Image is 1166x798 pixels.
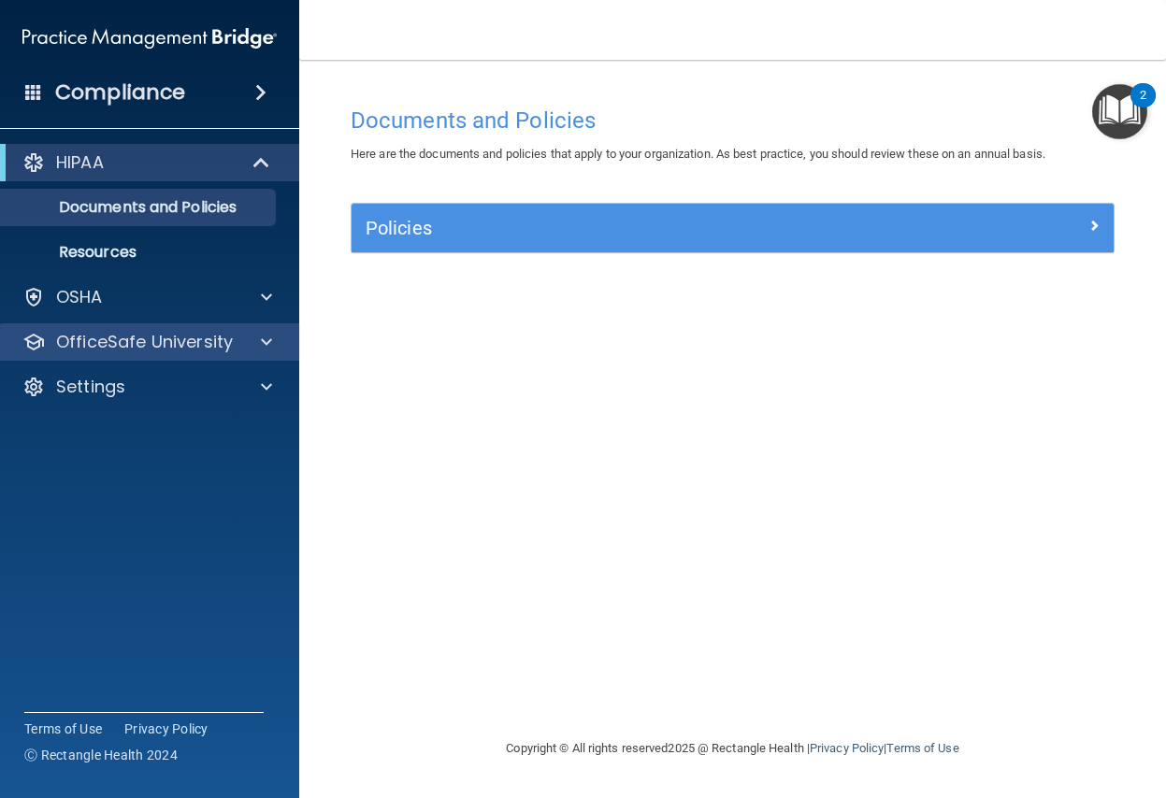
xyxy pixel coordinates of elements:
p: Settings [56,376,125,398]
a: OfficeSafe University [22,331,272,353]
p: OSHA [56,286,103,308]
a: Privacy Policy [124,720,209,738]
button: Open Resource Center, 2 new notifications [1092,84,1147,139]
p: HIPAA [56,151,104,174]
h4: Compliance [55,79,185,106]
a: Policies [366,213,1100,243]
p: Resources [12,243,267,262]
a: Terms of Use [886,741,958,755]
p: OfficeSafe University [56,331,233,353]
h5: Policies [366,218,909,238]
a: Settings [22,376,272,398]
div: 2 [1140,95,1146,120]
img: PMB logo [22,20,277,57]
a: HIPAA [22,151,271,174]
span: Here are the documents and policies that apply to your organization. As best practice, you should... [351,147,1045,161]
a: Terms of Use [24,720,102,738]
span: Ⓒ Rectangle Health 2024 [24,746,178,764]
a: OSHA [22,286,272,308]
p: Documents and Policies [12,198,267,217]
h4: Documents and Policies [351,108,1115,133]
a: Privacy Policy [810,741,884,755]
div: Copyright © All rights reserved 2025 @ Rectangle Health | | [392,719,1074,778]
